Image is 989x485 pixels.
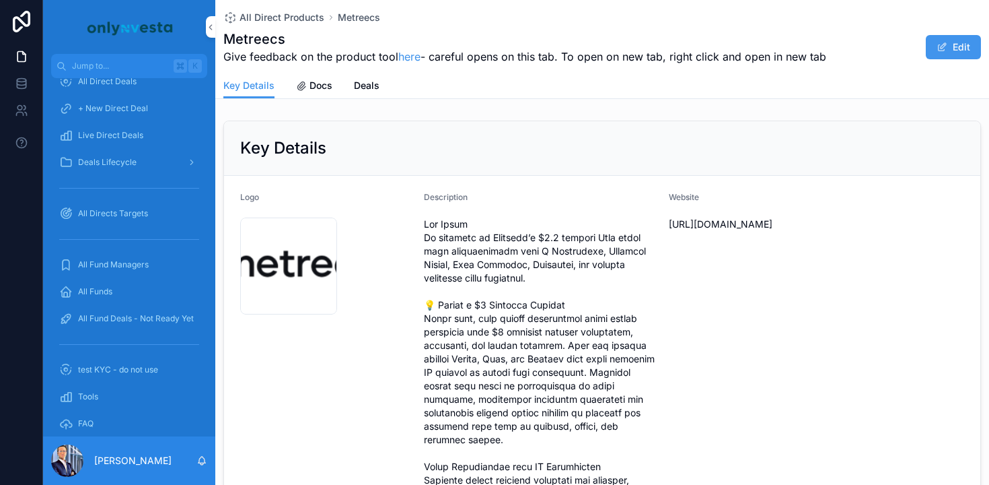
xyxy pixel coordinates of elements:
[78,76,137,87] span: All Direct Deals
[51,253,207,277] a: All Fund Managers
[51,96,207,121] a: + New Direct Deal
[72,61,168,71] span: Jump to...
[78,103,148,114] span: + New Direct Deal
[223,30,826,48] h1: Metreecs
[240,192,259,202] span: Logo
[669,192,699,202] span: Website
[78,157,137,168] span: Deals Lifecycle
[51,306,207,331] a: All Fund Deals - Not Ready Yet
[223,73,274,99] a: Key Details
[78,208,148,219] span: All Directs Targets
[78,259,149,270] span: All Fund Managers
[223,48,826,65] span: Give feedback on the product tool - careful opens on this tab. To open on new tab, right click an...
[296,73,332,100] a: Docs
[51,150,207,174] a: Deals Lifecycle
[338,11,380,24] a: Metreecs
[309,79,332,92] span: Docs
[43,78,215,437] div: scrollable content
[240,11,324,24] span: All Direct Products
[669,218,903,231] span: [URL][DOMAIN_NAME]
[78,286,112,297] span: All Funds
[51,412,207,436] a: FAQ
[94,454,172,467] p: [PERSON_NAME]
[78,313,194,324] span: All Fund Deals - Not Ready Yet
[78,364,158,375] span: test KYC - do not use
[51,54,207,78] button: Jump to...K
[223,11,324,24] a: All Direct Products
[51,69,207,94] a: All Direct Deals
[78,391,98,402] span: Tools
[78,418,94,429] span: FAQ
[51,280,207,304] a: All Funds
[424,192,468,202] span: Description
[926,35,981,59] button: Edit
[51,385,207,409] a: Tools
[398,50,420,63] a: here
[240,137,326,159] h2: Key Details
[190,61,200,71] span: K
[85,16,174,38] img: App logo
[354,73,379,100] a: Deals
[78,130,143,141] span: Live Direct Deals
[51,358,207,382] a: test KYC - do not use
[223,79,274,92] span: Key Details
[51,201,207,226] a: All Directs Targets
[51,123,207,148] a: Live Direct Deals
[354,79,379,92] span: Deals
